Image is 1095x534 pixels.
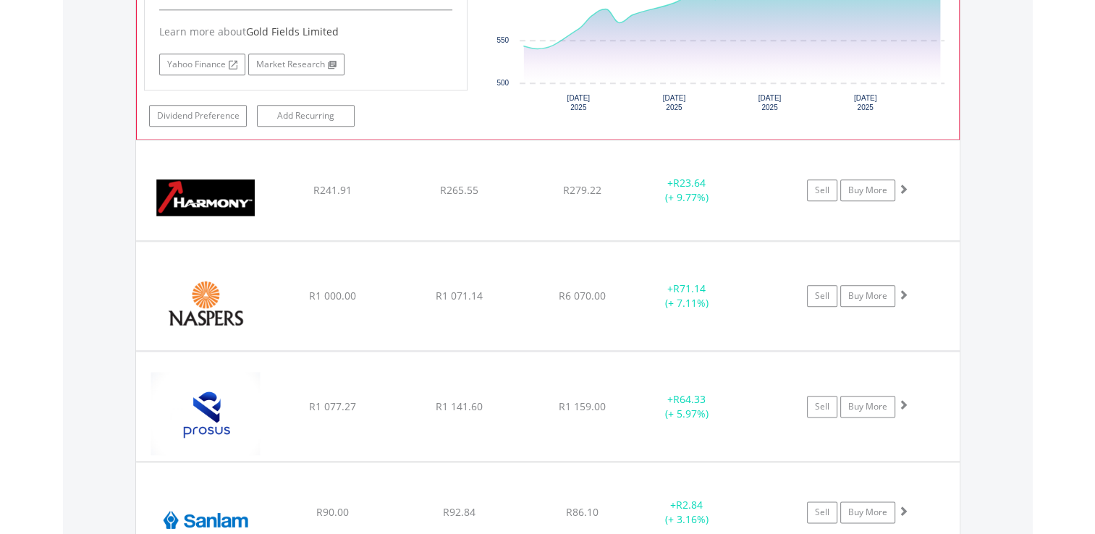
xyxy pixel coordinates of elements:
[436,399,483,413] span: R1 141.60
[840,501,895,523] a: Buy More
[854,94,877,111] text: [DATE] 2025
[566,505,599,519] span: R86.10
[443,505,475,519] span: R92.84
[663,94,686,111] text: [DATE] 2025
[807,285,837,307] a: Sell
[633,281,742,310] div: + (+ 7.11%)
[567,94,591,111] text: [DATE] 2025
[436,289,483,302] span: R1 071.14
[246,25,339,38] span: Gold Fields Limited
[316,505,349,519] span: R90.00
[840,285,895,307] a: Buy More
[633,498,742,527] div: + (+ 3.16%)
[143,370,268,457] img: EQU.ZA.PRX.png
[559,289,606,302] span: R6 070.00
[309,289,356,302] span: R1 000.00
[673,176,706,190] span: R23.64
[807,396,837,418] a: Sell
[840,179,895,201] a: Buy More
[248,54,344,75] a: Market Research
[143,158,268,237] img: EQU.ZA.HAR.png
[143,260,268,347] img: EQU.ZA.NPN.png
[676,498,703,512] span: R2.84
[840,396,895,418] a: Buy More
[807,501,837,523] a: Sell
[673,281,706,295] span: R71.14
[758,94,782,111] text: [DATE] 2025
[559,399,606,413] span: R1 159.00
[807,179,837,201] a: Sell
[257,105,355,127] a: Add Recurring
[633,392,742,421] div: + (+ 5.97%)
[496,79,509,87] text: 500
[496,36,509,44] text: 550
[159,25,453,39] div: Learn more about
[159,54,245,75] a: Yahoo Finance
[563,183,601,197] span: R279.22
[309,399,356,413] span: R1 077.27
[313,183,352,197] span: R241.91
[149,105,247,127] a: Dividend Preference
[633,176,742,205] div: + (+ 9.77%)
[673,392,706,406] span: R64.33
[440,183,478,197] span: R265.55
